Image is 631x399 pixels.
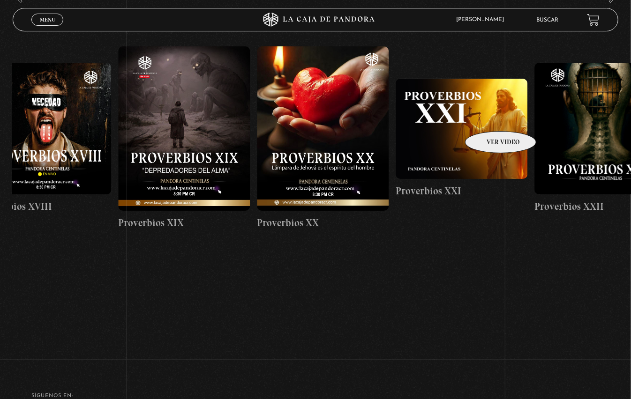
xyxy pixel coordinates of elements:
[118,10,250,266] a: Proverbios XIX
[396,184,527,199] h4: Proverbios XXI
[31,393,599,399] h4: SÍguenos en:
[451,17,513,22] span: [PERSON_NAME]
[257,10,389,266] a: Proverbios XX
[118,215,250,230] h4: Proverbios XIX
[40,17,55,22] span: Menu
[257,215,389,230] h4: Proverbios XX
[37,25,59,31] span: Cerrar
[537,17,559,23] a: Buscar
[587,14,600,26] a: View your shopping cart
[396,10,527,266] a: Proverbios XXI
